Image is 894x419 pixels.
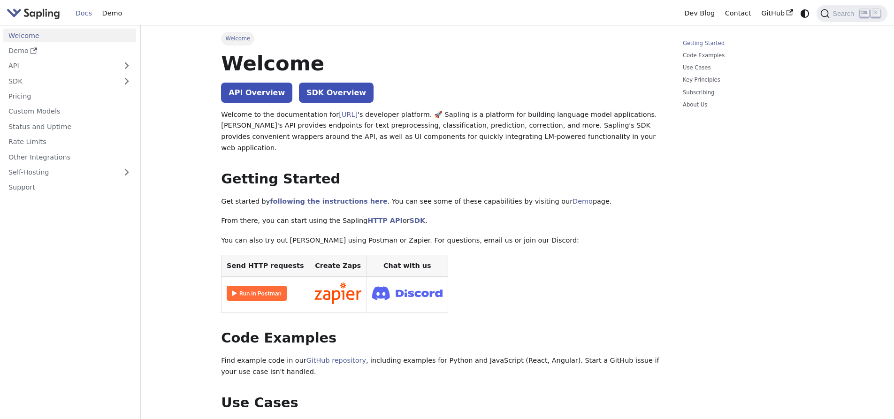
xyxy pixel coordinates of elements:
nav: Breadcrumbs [221,32,662,45]
a: API Overview [221,83,292,103]
kbd: K [871,9,880,17]
p: Find example code in our , including examples for Python and JavaScript (React, Angular). Start a... [221,355,662,378]
th: Send HTTP requests [222,255,309,277]
a: GitHub [756,6,798,21]
a: Self-Hosting [3,166,136,179]
a: Other Integrations [3,150,136,164]
p: Get started by . You can see some of these capabilities by visiting our page. [221,196,662,207]
a: GitHub repository [306,357,366,364]
a: Rate Limits [3,135,136,149]
a: Welcome [3,29,136,42]
button: Expand sidebar category 'SDK' [117,74,136,88]
p: From there, you can start using the Sapling or . [221,215,662,227]
h1: Welcome [221,51,662,76]
h2: Use Cases [221,395,662,411]
a: Pricing [3,90,136,103]
a: Sapling.ai [7,7,63,20]
span: Welcome [221,32,254,45]
img: Run in Postman [227,286,287,301]
img: Join Discord [372,283,443,303]
a: Use Cases [683,63,810,72]
a: HTTP API [367,217,403,224]
a: Demo [3,44,136,58]
a: About Us [683,100,810,109]
p: You can also try out [PERSON_NAME] using Postman or Zapier. For questions, email us or join our D... [221,235,662,246]
a: SDK [410,217,425,224]
a: Demo [97,6,127,21]
th: Chat with us [367,255,448,277]
a: Contact [720,6,756,21]
a: SDK [3,74,117,88]
p: Welcome to the documentation for 's developer platform. 🚀 Sapling is a platform for building lang... [221,109,662,154]
a: Support [3,181,136,194]
a: Subscribing [683,88,810,97]
a: Dev Blog [679,6,719,21]
img: Connect in Zapier [314,282,361,304]
button: Switch between dark and light mode (currently system mode) [798,7,812,20]
a: Docs [70,6,97,21]
a: API [3,59,117,73]
a: Demo [573,198,593,205]
a: SDK Overview [299,83,374,103]
a: Getting Started [683,39,810,48]
h2: Code Examples [221,330,662,347]
h2: Getting Started [221,171,662,188]
a: [URL] [339,111,358,118]
a: Status and Uptime [3,120,136,133]
button: Search (Ctrl+K) [817,5,887,22]
a: Custom Models [3,105,136,118]
span: Search [830,10,860,17]
th: Create Zaps [309,255,367,277]
a: Key Principles [683,76,810,84]
img: Sapling.ai [7,7,60,20]
a: following the instructions here [270,198,387,205]
a: Code Examples [683,51,810,60]
button: Expand sidebar category 'API' [117,59,136,73]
